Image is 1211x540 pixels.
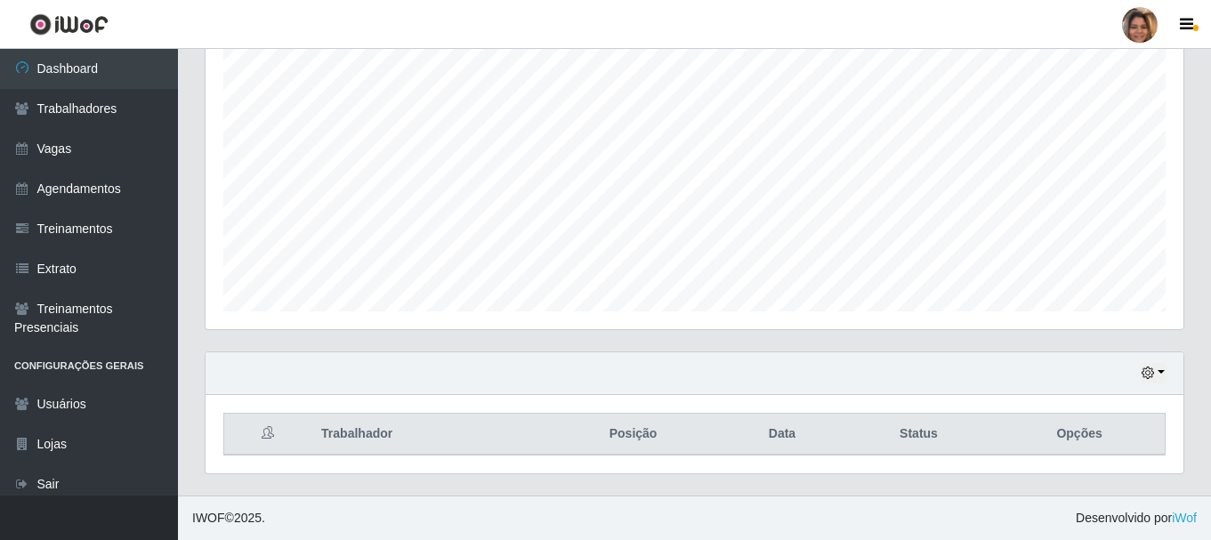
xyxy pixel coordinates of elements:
img: CoreUI Logo [29,13,109,36]
a: iWof [1172,511,1197,525]
th: Opções [994,414,1165,455]
span: © 2025 . [192,509,265,528]
th: Trabalhador [311,414,545,455]
th: Status [844,414,994,455]
span: Desenvolvido por [1076,509,1197,528]
th: Data [721,414,844,455]
span: IWOF [192,511,225,525]
th: Posição [545,414,721,455]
